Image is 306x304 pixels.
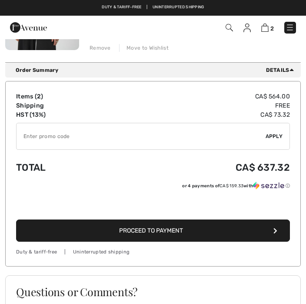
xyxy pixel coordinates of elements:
[182,182,290,190] div: or 4 payments of with
[16,220,290,242] button: Proceed to Payment
[286,23,294,32] img: Menu
[16,249,290,256] div: Duty & tariff-free | Uninterrupted shipping
[220,183,243,189] span: CA$ 159.33
[16,286,290,297] h3: Questions or Comments?
[90,44,111,52] div: Remove
[102,5,204,9] a: Duty & tariff-free | Uninterrupted shipping
[16,182,290,193] div: or 4 payments ofCA$ 159.33withSezzle Click to learn more about Sezzle
[16,193,290,217] iframe: PayPal-paypal
[113,153,290,182] td: CA$ 637.32
[226,24,233,31] img: Search
[16,110,113,119] td: HST (13%)
[261,23,274,32] a: 2
[17,123,266,149] input: Promo code
[16,153,113,182] td: Total
[253,182,284,189] img: Sezzle
[243,24,251,32] img: My Info
[37,93,41,100] span: 2
[119,44,169,52] div: Move to Wishlist
[266,132,283,140] span: Apply
[10,24,47,31] a: 1ère Avenue
[16,92,113,101] td: Items ( )
[113,92,290,101] td: CA$ 564.00
[16,66,297,74] div: Order Summary
[261,24,269,32] img: Shopping Bag
[113,110,290,119] td: CA$ 73.32
[119,227,183,234] span: Proceed to Payment
[16,101,113,110] td: Shipping
[113,101,290,110] td: Free
[266,66,297,74] span: Details
[10,19,47,36] img: 1ère Avenue
[270,25,274,32] span: 2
